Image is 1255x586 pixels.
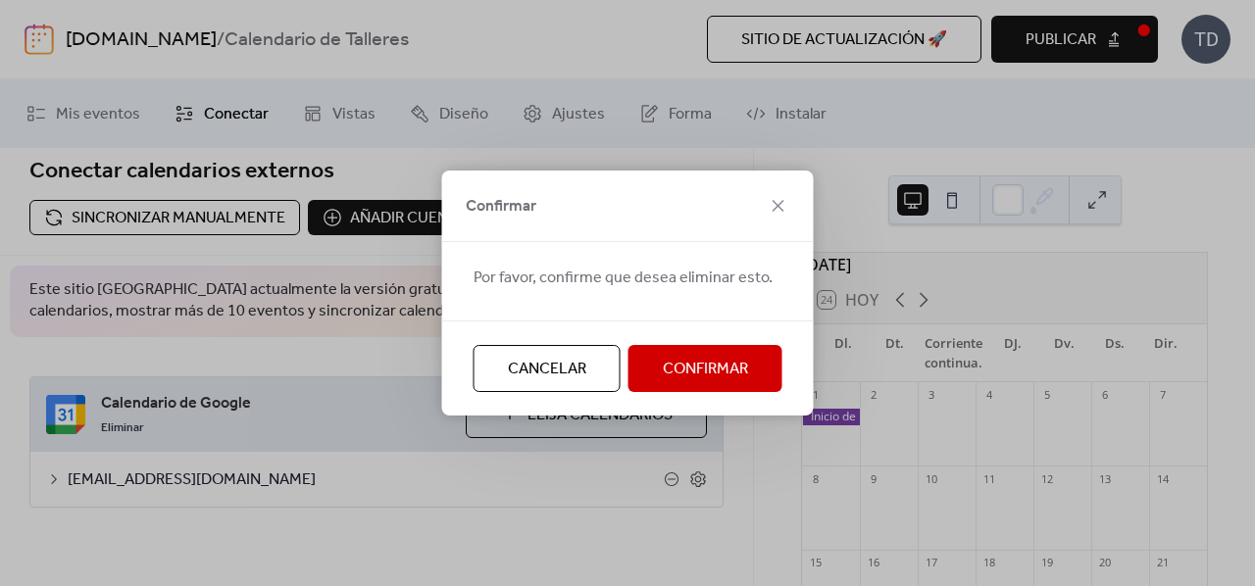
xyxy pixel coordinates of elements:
font: Confirmar [663,354,748,384]
button: Cancelar [474,345,621,392]
button: Confirmar [628,345,782,392]
font: Confirmar [466,191,536,221]
font: Cancelar [508,354,586,384]
font: Por favor, confirme que desea eliminar esto. [474,263,773,293]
